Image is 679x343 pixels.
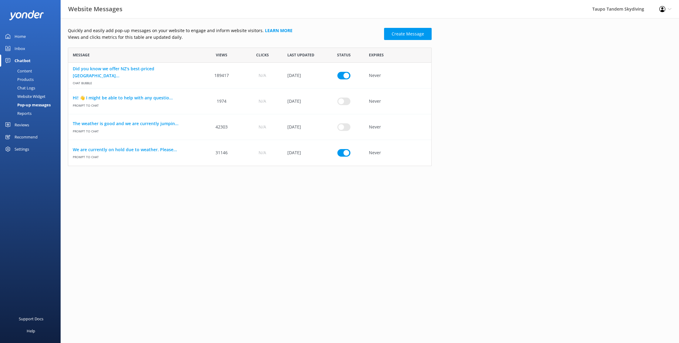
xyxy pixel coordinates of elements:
div: 07 May 2025 [283,88,323,114]
div: Inbox [15,42,25,55]
div: Never [364,140,431,166]
div: Content [4,67,32,75]
div: row [68,63,432,88]
span: N/A [259,124,266,130]
p: Views and clicks metrics for this table are updated daily. [68,34,380,41]
div: 1974 [201,88,242,114]
h3: Website Messages [68,4,122,14]
a: We are currently on hold due to weather. Please... [73,146,197,153]
span: N/A [259,72,266,79]
a: Learn more [265,28,293,33]
div: 09 Oct 2025 [283,114,323,140]
a: Pop-up messages [4,101,61,109]
span: Prompt to Chat [73,153,197,159]
div: 31146 [201,140,242,166]
div: Recommend [15,131,38,143]
a: The weather is good and we are currently jumpin... [73,120,197,127]
span: Last updated [287,52,314,58]
a: Products [4,75,61,84]
div: Never [364,88,431,114]
div: Reviews [15,119,29,131]
span: Prompt to Chat [73,127,197,133]
div: Chatbot [15,55,31,67]
div: row [68,88,432,114]
div: 189417 [201,63,242,88]
span: Chat bubble [73,79,197,85]
a: Reports [4,109,61,118]
div: 09 Oct 2025 [283,140,323,166]
span: N/A [259,149,266,156]
div: Never [364,114,431,140]
span: Clicks [256,52,269,58]
img: yonder-white-logo.png [9,10,44,20]
span: N/A [259,98,266,105]
span: Expires [369,52,384,58]
a: Website Widget [4,92,61,101]
div: Home [15,30,26,42]
p: Quickly and easily add pop-up messages on your website to engage and inform website visitors. [68,27,380,34]
div: Reports [4,109,32,118]
div: Never [364,63,431,88]
a: Chat Logs [4,84,61,92]
span: Prompt to Chat [73,101,197,108]
div: Products [4,75,34,84]
div: Chat Logs [4,84,35,92]
span: Status [337,52,351,58]
div: row [68,114,432,140]
div: Settings [15,143,29,155]
div: 30 Jan 2025 [283,63,323,88]
div: grid [68,63,432,166]
div: Support Docs [19,313,43,325]
a: Hi! 👋 I might be able to help with any questio... [73,95,197,101]
div: 42303 [201,114,242,140]
span: Views [216,52,227,58]
div: Help [27,325,35,337]
div: Pop-up messages [4,101,51,109]
a: Did you know we offer NZ's best-priced [GEOGRAPHIC_DATA]... [73,65,197,79]
a: Create Message [384,28,432,40]
span: Message [73,52,90,58]
div: row [68,140,432,166]
div: Website Widget [4,92,45,101]
a: Content [4,67,61,75]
